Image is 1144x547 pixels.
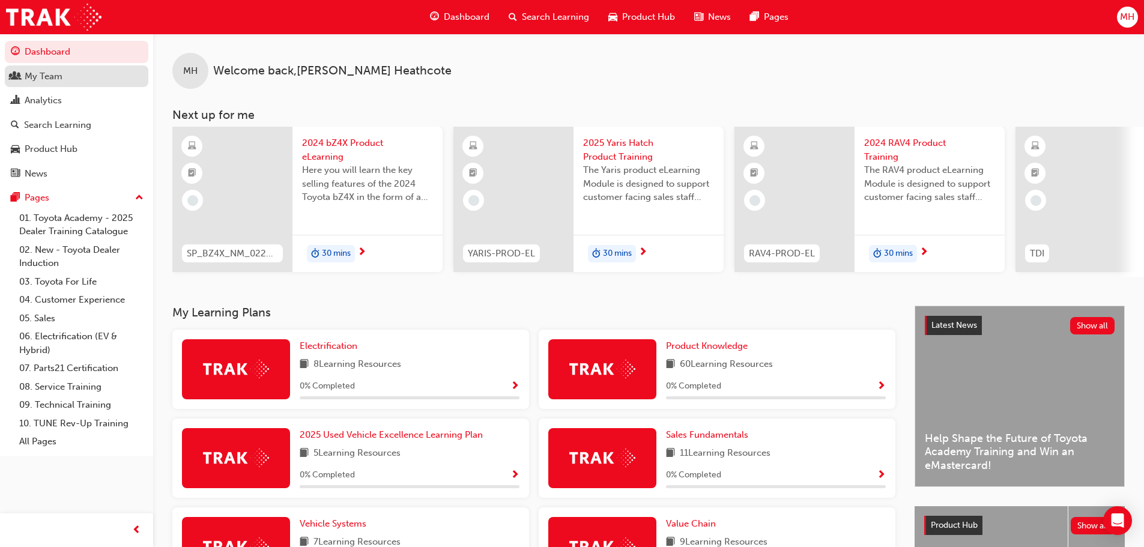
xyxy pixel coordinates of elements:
[666,429,748,440] span: Sales Fundamentals
[510,468,519,483] button: Show Progress
[666,468,721,482] span: 0 % Completed
[884,247,913,261] span: 30 mins
[925,432,1115,473] span: Help Shape the Future of Toyota Academy Training and Win an eMastercard!
[5,89,148,112] a: Analytics
[499,5,599,29] a: search-iconSearch Learning
[14,432,148,451] a: All Pages
[444,10,489,24] span: Dashboard
[187,195,198,206] span: learningRecordVerb_NONE-icon
[468,195,479,206] span: learningRecordVerb_NONE-icon
[14,396,148,414] a: 09. Technical Training
[666,357,675,372] span: book-icon
[925,316,1115,335] a: Latest NewsShow all
[666,446,675,461] span: book-icon
[510,470,519,481] span: Show Progress
[11,120,19,131] span: search-icon
[666,517,721,531] a: Value Chain
[5,187,148,209] button: Pages
[14,414,148,433] a: 10. TUNE Rev-Up Training
[11,71,20,82] span: people-icon
[313,446,401,461] span: 5 Learning Resources
[509,10,517,25] span: search-icon
[750,10,759,25] span: pages-icon
[14,291,148,309] a: 04. Customer Experience
[14,359,148,378] a: 07. Parts21 Certification
[135,190,144,206] span: up-icon
[915,306,1125,487] a: Latest NewsShow allHelp Shape the Future of Toyota Academy Training and Win an eMastercard!
[750,166,758,181] span: booktick-icon
[300,340,357,351] span: Electrification
[300,428,488,442] a: 2025 Used Vehicle Excellence Learning Plan
[132,523,141,538] span: prev-icon
[300,357,309,372] span: book-icon
[14,241,148,273] a: 02. New - Toyota Dealer Induction
[5,138,148,160] a: Product Hub
[599,5,685,29] a: car-iconProduct Hub
[1031,139,1040,154] span: learningResourceType_ELEARNING-icon
[924,516,1115,535] a: Product HubShow all
[6,4,101,31] img: Trak
[5,65,148,88] a: My Team
[14,273,148,291] a: 03. Toyota For Life
[877,379,886,394] button: Show Progress
[430,10,439,25] span: guage-icon
[734,127,1005,272] a: RAV4-PROD-EL2024 RAV4 Product TrainingThe RAV4 product eLearning Module is designed to support cu...
[300,517,371,531] a: Vehicle Systems
[14,209,148,241] a: 01. Toyota Academy - 2025 Dealer Training Catalogue
[25,70,62,83] div: My Team
[750,139,758,154] span: learningResourceType_ELEARNING-icon
[873,246,882,262] span: duration-icon
[5,41,148,63] a: Dashboard
[14,309,148,328] a: 05. Sales
[25,142,77,156] div: Product Hub
[666,428,753,442] a: Sales Fundamentals
[680,357,773,372] span: 60 Learning Resources
[1031,166,1040,181] span: booktick-icon
[11,193,20,204] span: pages-icon
[14,378,148,396] a: 08. Service Training
[749,195,760,206] span: learningRecordVerb_NONE-icon
[153,108,1144,122] h3: Next up for me
[638,247,647,258] span: next-icon
[583,136,714,163] span: 2025 Yaris Hatch Product Training
[510,379,519,394] button: Show Progress
[666,340,748,351] span: Product Knowledge
[764,10,788,24] span: Pages
[469,139,477,154] span: learningResourceType_ELEARNING-icon
[569,449,635,467] img: Trak
[1031,195,1041,206] span: learningRecordVerb_NONE-icon
[11,47,20,58] span: guage-icon
[300,339,362,353] a: Electrification
[708,10,731,24] span: News
[583,163,714,204] span: The Yaris product eLearning Module is designed to support customer facing sales staff with introd...
[522,10,589,24] span: Search Learning
[172,306,895,319] h3: My Learning Plans
[300,468,355,482] span: 0 % Completed
[510,381,519,392] span: Show Progress
[188,166,196,181] span: booktick-icon
[592,246,601,262] span: duration-icon
[25,191,49,205] div: Pages
[11,95,20,106] span: chart-icon
[203,360,269,378] img: Trak
[749,247,815,261] span: RAV4-PROD-EL
[1030,247,1044,261] span: TDI
[569,360,635,378] img: Trak
[300,429,483,440] span: 2025 Used Vehicle Excellence Learning Plan
[187,247,278,261] span: SP_BZ4X_NM_0224_EL01
[608,10,617,25] span: car-icon
[300,379,355,393] span: 0 % Completed
[188,139,196,154] span: learningResourceType_ELEARNING-icon
[864,136,995,163] span: 2024 RAV4 Product Training
[25,94,62,107] div: Analytics
[931,520,978,530] span: Product Hub
[203,449,269,467] img: Trak
[469,166,477,181] span: booktick-icon
[468,247,535,261] span: YARIS-PROD-EL
[5,38,148,187] button: DashboardMy TeamAnalyticsSearch LearningProduct HubNews
[694,10,703,25] span: news-icon
[172,127,443,272] a: SP_BZ4X_NM_0224_EL012024 bZ4X Product eLearningHere you will learn the key selling features of th...
[877,468,886,483] button: Show Progress
[1120,10,1134,24] span: MH
[313,357,401,372] span: 8 Learning Resources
